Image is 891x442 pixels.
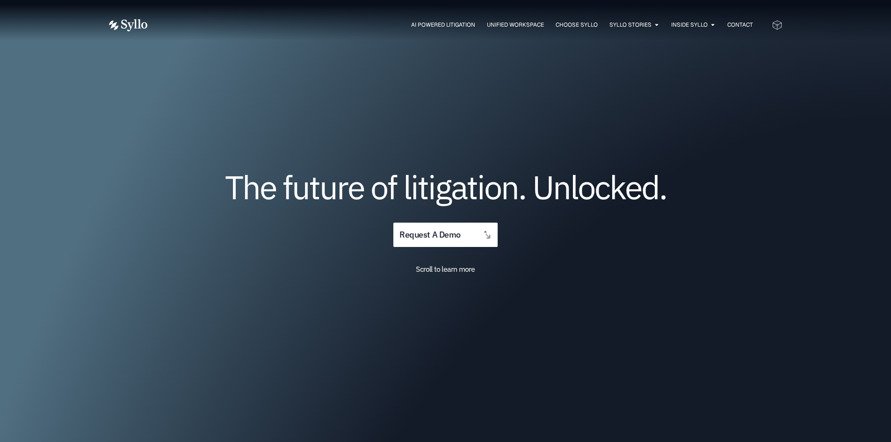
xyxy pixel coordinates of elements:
nav: Menu [166,21,753,29]
h1: The future of litigation. Unlocked. [165,172,726,203]
a: Inside Syllo [671,21,708,29]
a: Unified Workspace [487,21,544,29]
a: Syllo Stories [609,21,652,29]
img: Vector [109,19,147,31]
span: Scroll to learn more [416,264,475,274]
a: Choose Syllo [556,21,598,29]
div: Menu Toggle [166,21,753,29]
a: Contact [727,21,753,29]
a: AI Powered Litigation [411,21,475,29]
span: request a demo [399,231,460,239]
a: request a demo [393,223,497,247]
